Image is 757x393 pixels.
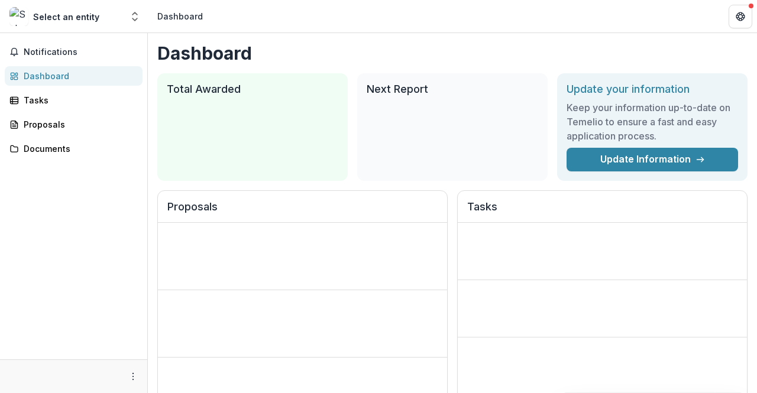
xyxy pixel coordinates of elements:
img: Select an entity [9,7,28,26]
div: Select an entity [33,11,99,23]
h2: Next Report [367,83,538,96]
h2: Tasks [467,200,737,223]
button: Get Help [729,5,752,28]
a: Tasks [5,90,143,110]
div: Tasks [24,94,133,106]
h3: Keep your information up-to-date on Temelio to ensure a fast and easy application process. [567,100,738,143]
nav: breadcrumb [153,8,208,25]
a: Update Information [567,148,738,171]
h2: Proposals [167,200,438,223]
a: Proposals [5,115,143,134]
span: Notifications [24,47,138,57]
div: Dashboard [24,70,133,82]
h1: Dashboard [157,43,748,64]
h2: Total Awarded [167,83,338,96]
div: Proposals [24,118,133,131]
button: Notifications [5,43,143,61]
div: Dashboard [157,10,203,22]
button: More [126,369,140,384]
button: Open entity switcher [127,5,143,28]
div: Documents [24,142,133,155]
h2: Update your information [567,83,738,96]
a: Dashboard [5,66,143,86]
a: Documents [5,139,143,158]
